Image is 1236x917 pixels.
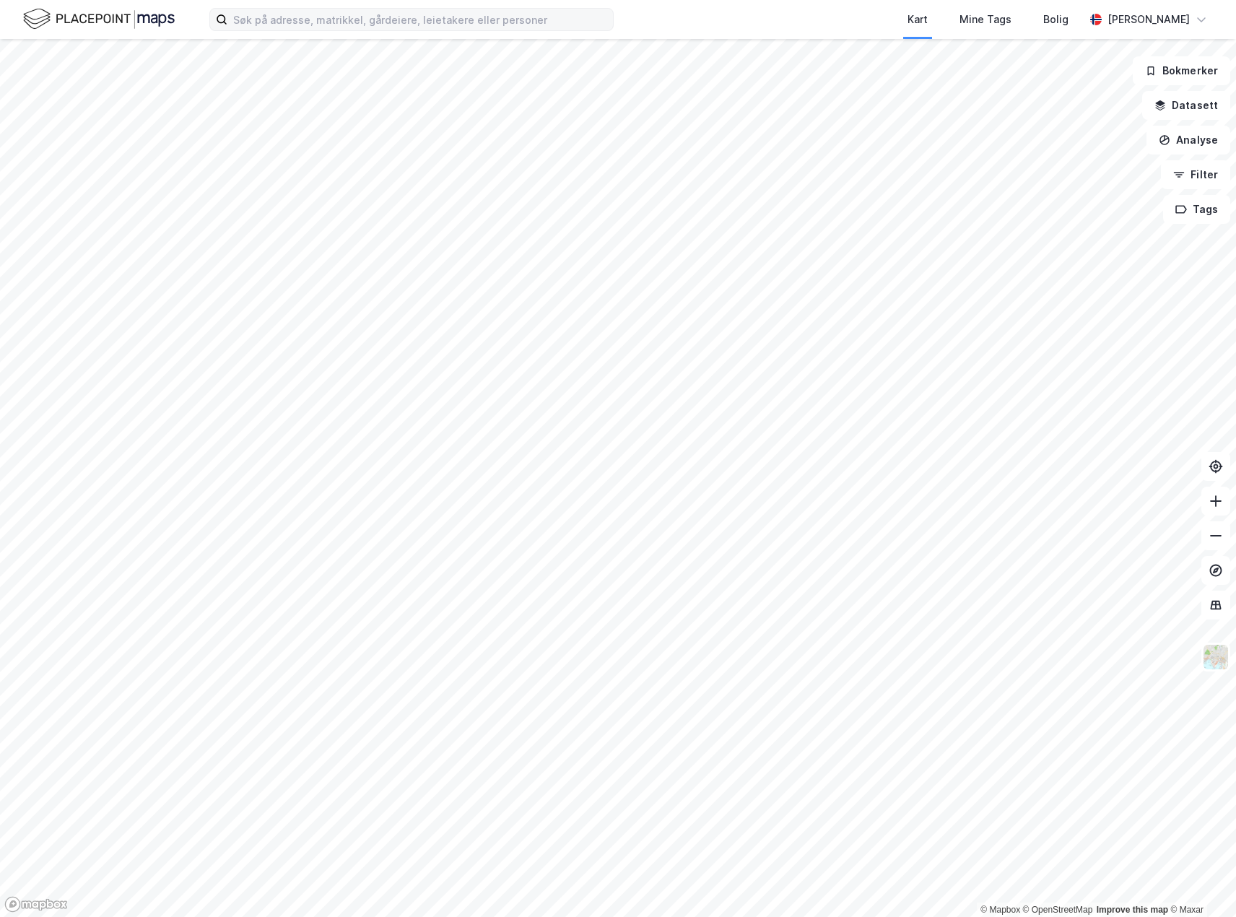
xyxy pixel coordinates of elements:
[1107,11,1190,28] div: [PERSON_NAME]
[908,11,928,28] div: Kart
[959,11,1011,28] div: Mine Tags
[1164,848,1236,917] div: Kontrollprogram for chat
[1043,11,1069,28] div: Bolig
[1164,848,1236,917] iframe: Chat Widget
[227,9,613,30] input: Søk på adresse, matrikkel, gårdeiere, leietakere eller personer
[23,6,175,32] img: logo.f888ab2527a4732fd821a326f86c7f29.svg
